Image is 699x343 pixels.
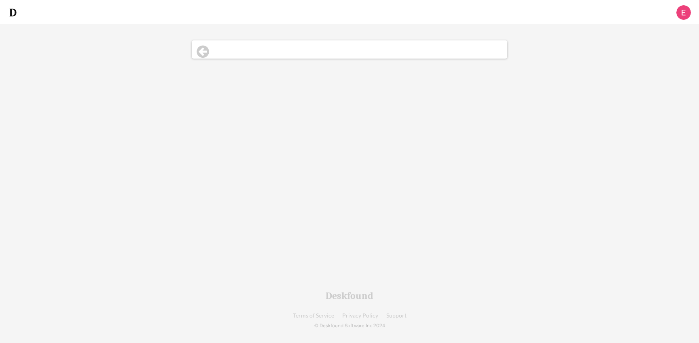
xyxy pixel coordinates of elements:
[326,291,373,301] div: Deskfound
[8,8,18,17] img: d-whitebg.png
[342,313,378,319] a: Privacy Policy
[386,313,407,319] a: Support
[676,5,691,20] img: ACg8ocLQvJg0P3oIaA7XFlp7DdBayjvpeJFIm8BX58sdonhlhCFf_w=s96-c
[293,313,334,319] a: Terms of Service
